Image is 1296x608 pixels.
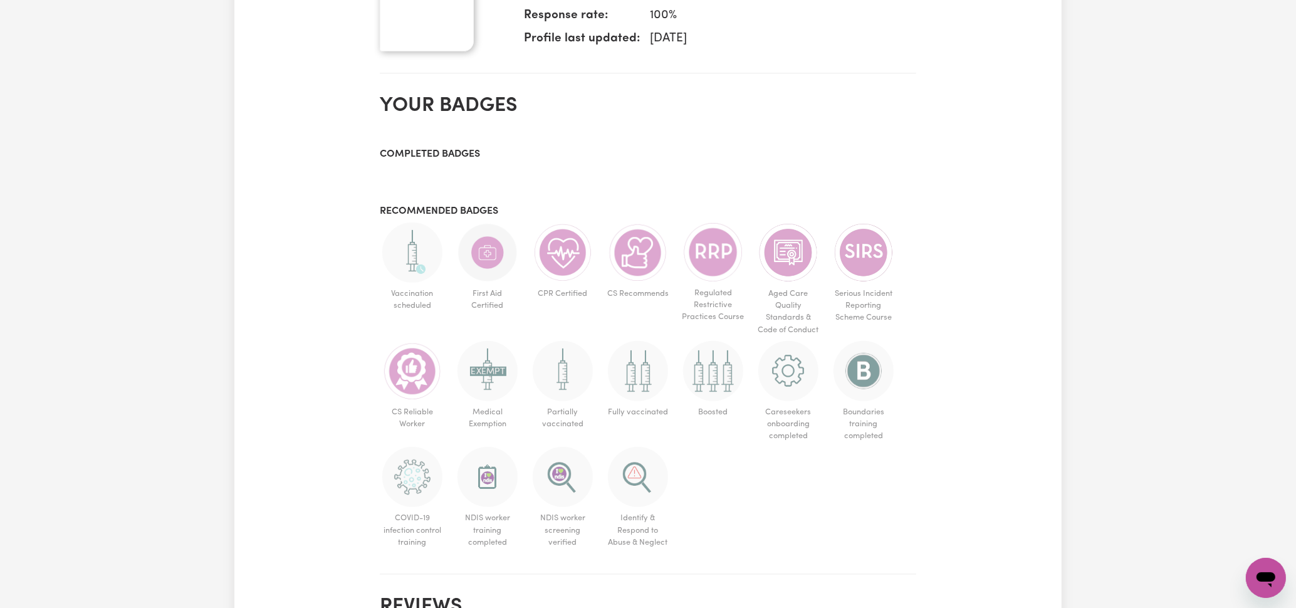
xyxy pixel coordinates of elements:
img: CS Academy: Regulated Restrictive Practices course completed [683,223,743,282]
h3: Completed badges [380,149,916,160]
span: Partially vaccinated [530,401,595,435]
img: CS Academy: Boundaries in care and support work course completed [834,341,894,401]
span: Medical Exemption [455,401,520,435]
dd: [DATE] [640,30,906,48]
img: CS Academy: COVID-19 Infection Control Training course completed [382,447,442,507]
img: Care worker is recommended by Careseekers [608,223,668,283]
img: CS Academy: Aged Care Quality Standards & Code of Conduct course completed [758,223,818,283]
span: CS Reliable Worker [380,401,445,435]
img: NDIS Worker Screening Verified [533,447,593,507]
span: Aged Care Quality Standards & Code of Conduct [756,283,821,341]
img: Care and support worker has received 1 dose of the COVID-19 vaccine [533,341,593,401]
span: NDIS worker training completed [455,507,520,553]
img: Care and support worker has completed First Aid Certification [457,223,518,283]
img: CS Academy: Careseekers Onboarding course completed [758,341,818,401]
img: CS Academy: Identify & Respond to Abuse & Neglect in Aged & Disability course completed [608,447,668,507]
dt: Response rate: [524,7,640,30]
span: CS Recommends [605,283,671,305]
img: Worker has a medical exemption and cannot receive COVID-19 vaccine [457,341,518,401]
img: Care and support worker has received booster dose of COVID-19 vaccination [683,341,743,401]
span: Boundaries training completed [831,401,896,448]
img: Care and support worker has booked an appointment and is waiting for the first dose of the COVID-... [382,223,442,283]
span: Regulated Restrictive Practices Course [681,282,746,328]
span: Boosted [681,401,746,423]
img: Care and support worker has completed CPR Certification [533,223,593,283]
span: Serious Incident Reporting Scheme Course [831,283,896,329]
span: Vaccination scheduled [380,283,445,317]
dd: 100 % [640,7,906,25]
span: NDIS worker screening verified [530,507,595,553]
span: Fully vaccinated [605,401,671,423]
span: First Aid Certified [455,283,520,317]
img: Care and support worker has received 2 doses of COVID-19 vaccine [608,341,668,401]
span: COVID-19 infection control training [380,507,445,553]
img: CS Academy: Serious Incident Reporting Scheme course completed [834,223,894,283]
iframe: Button to launch messaging window, conversation in progress [1246,558,1286,598]
h3: Recommended badges [380,206,916,218]
span: Identify & Respond to Abuse & Neglect [605,507,671,553]
dt: Profile last updated: [524,30,640,53]
img: Care worker is most reliable worker [382,341,442,401]
span: CPR Certified [530,283,595,305]
span: Careseekers onboarding completed [756,401,821,448]
h2: Your badges [380,94,916,118]
img: CS Academy: Introduction to NDIS Worker Training course completed [457,447,518,507]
